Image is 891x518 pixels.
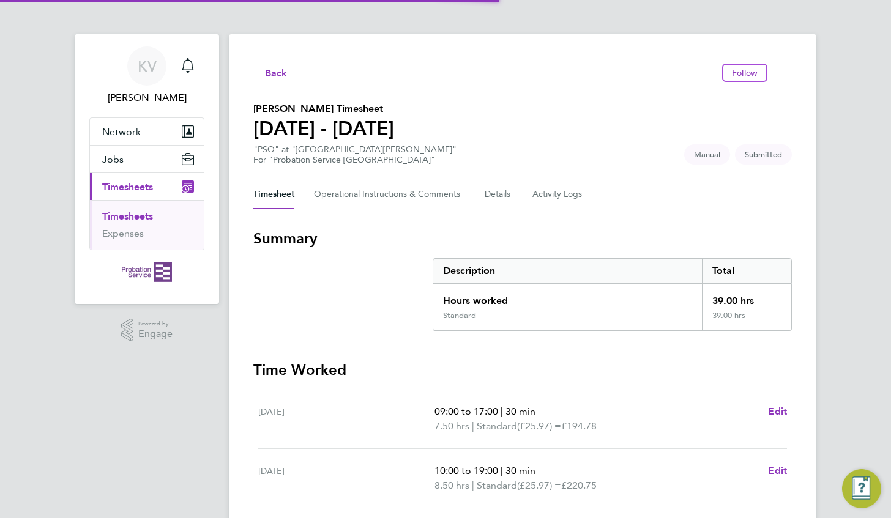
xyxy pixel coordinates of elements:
div: Total [702,259,791,283]
span: Network [102,126,141,138]
span: Powered by [138,319,173,329]
span: Standard [477,419,517,434]
div: [DATE] [258,464,434,493]
div: 39.00 hrs [702,311,791,330]
button: Timesheet [253,180,294,209]
a: Expenses [102,228,144,239]
span: Engage [138,329,173,339]
span: 09:00 to 17:00 [434,405,498,417]
button: Back [253,65,288,80]
h1: [DATE] - [DATE] [253,116,394,141]
div: Standard [443,311,476,320]
button: Jobs [90,146,204,172]
span: | [501,405,503,417]
span: KV [138,58,157,74]
span: Jobs [102,154,124,165]
button: Network [90,118,204,145]
h3: Summary [253,229,792,248]
span: | [472,420,474,432]
a: Go to home page [89,262,204,282]
a: Edit [768,464,787,478]
span: (£25.97) = [517,479,561,491]
span: 30 min [505,465,535,476]
span: 30 min [505,405,535,417]
button: Details [485,180,513,209]
span: | [501,465,503,476]
a: Edit [768,404,787,419]
span: 8.50 hrs [434,479,469,491]
div: For "Probation Service [GEOGRAPHIC_DATA]" [253,155,457,165]
span: 7.50 hrs [434,420,469,432]
span: Standard [477,478,517,493]
div: Timesheets [90,200,204,250]
button: Timesheets Menu [772,70,792,76]
h3: Time Worked [253,360,792,380]
span: | [472,479,474,491]
span: 10:00 to 19:00 [434,465,498,476]
span: (£25.97) = [517,420,561,432]
button: Activity Logs [532,180,584,209]
div: [DATE] [258,404,434,434]
nav: Main navigation [75,34,219,304]
div: Hours worked [433,284,702,311]
a: Timesheets [102,210,153,222]
div: "PSO" at "[GEOGRAPHIC_DATA][PERSON_NAME]" [253,144,457,165]
h2: [PERSON_NAME] Timesheet [253,102,394,116]
button: Engage Resource Center [842,469,881,508]
span: Back [265,66,288,81]
span: Timesheets [102,181,153,193]
span: £220.75 [561,479,597,491]
img: probationservice-logo-retina.png [122,262,171,282]
div: Summary [433,258,792,331]
a: Powered byEngage [121,319,173,342]
span: This timesheet was manually created. [684,144,730,165]
span: Edit [768,465,787,476]
span: Kayla Venables [89,91,204,105]
button: Timesheets [90,173,204,200]
button: Operational Instructions & Comments [314,180,465,209]
span: Follow [732,67,758,78]
div: Description [433,259,702,283]
button: Follow [722,64,767,82]
a: KV[PERSON_NAME] [89,46,204,105]
div: 39.00 hrs [702,284,791,311]
span: Edit [768,405,787,417]
span: This timesheet is Submitted. [735,144,792,165]
span: £194.78 [561,420,597,432]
